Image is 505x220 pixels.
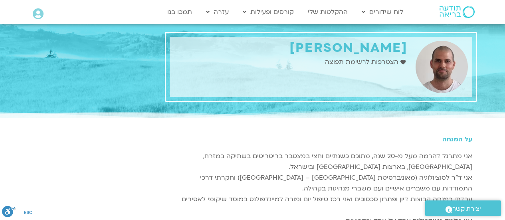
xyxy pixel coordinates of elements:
[440,6,475,18] img: תודעה בריאה
[163,4,196,20] a: תמכו בנו
[325,57,408,67] a: הצטרפות לרשימת תפוצה
[202,4,233,20] a: עזרה
[239,4,298,20] a: קורסים ופעילות
[325,57,400,67] span: הצטרפות לרשימת תפוצה
[425,200,501,216] a: יצירת קשר
[358,4,407,20] a: לוח שידורים
[170,136,472,143] h5: על המנחה
[174,41,408,55] h1: [PERSON_NAME]
[452,204,481,214] span: יצירת קשר
[304,4,352,20] a: ההקלטות שלי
